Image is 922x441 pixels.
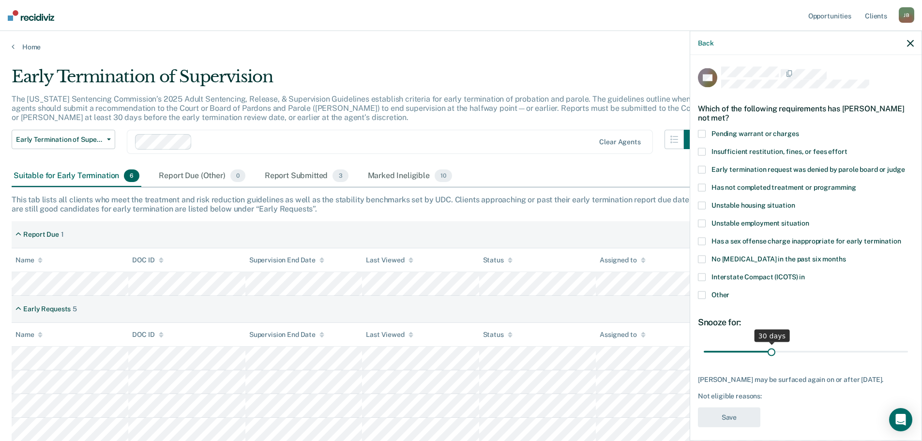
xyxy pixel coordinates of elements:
[15,331,43,339] div: Name
[435,169,452,182] span: 10
[698,376,914,384] div: [PERSON_NAME] may be surfaced again on or after [DATE].
[600,331,645,339] div: Assigned to
[698,408,760,427] button: Save
[698,317,914,328] div: Snooze for:
[599,138,640,146] div: Clear agents
[711,291,729,299] span: Other
[249,256,324,264] div: Supervision End Date
[698,392,914,400] div: Not eligible reasons:
[16,136,103,144] span: Early Termination of Supervision
[711,166,905,173] span: Early termination request was denied by parole board or judge
[711,237,901,245] span: Has a sex offense charge inappropriate for early termination
[711,219,809,227] span: Unstable employment situation
[333,169,348,182] span: 3
[366,331,413,339] div: Last Viewed
[366,256,413,264] div: Last Viewed
[899,7,914,23] div: J B
[61,230,64,239] div: 1
[230,169,245,182] span: 0
[124,169,139,182] span: 6
[755,330,790,342] div: 30 days
[711,148,847,155] span: Insufficient restitution, fines, or fees effort
[698,96,914,130] div: Which of the following requirements has [PERSON_NAME] not met?
[698,39,713,47] button: Back
[711,273,805,281] span: Interstate Compact (ICOTS) in
[889,408,912,431] div: Open Intercom Messenger
[263,166,350,187] div: Report Submitted
[366,166,454,187] div: Marked Ineligible
[73,305,77,313] div: 5
[711,130,799,137] span: Pending warrant or charges
[23,230,59,239] div: Report Due
[12,94,700,122] p: The [US_STATE] Sentencing Commission’s 2025 Adult Sentencing, Release, & Supervision Guidelines e...
[23,305,71,313] div: Early Requests
[711,183,856,191] span: Has not completed treatment or programming
[132,331,163,339] div: DOC ID
[600,256,645,264] div: Assigned to
[711,255,846,263] span: No [MEDICAL_DATA] in the past six months
[157,166,247,187] div: Report Due (Other)
[483,331,513,339] div: Status
[15,256,43,264] div: Name
[249,331,324,339] div: Supervision End Date
[8,10,54,21] img: Recidiviz
[711,201,795,209] span: Unstable housing situation
[132,256,163,264] div: DOC ID
[12,43,910,51] a: Home
[12,166,141,187] div: Suitable for Early Termination
[12,67,703,94] div: Early Termination of Supervision
[483,256,513,264] div: Status
[12,195,910,213] div: This tab lists all clients who meet the treatment and risk reduction guidelines as well as the st...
